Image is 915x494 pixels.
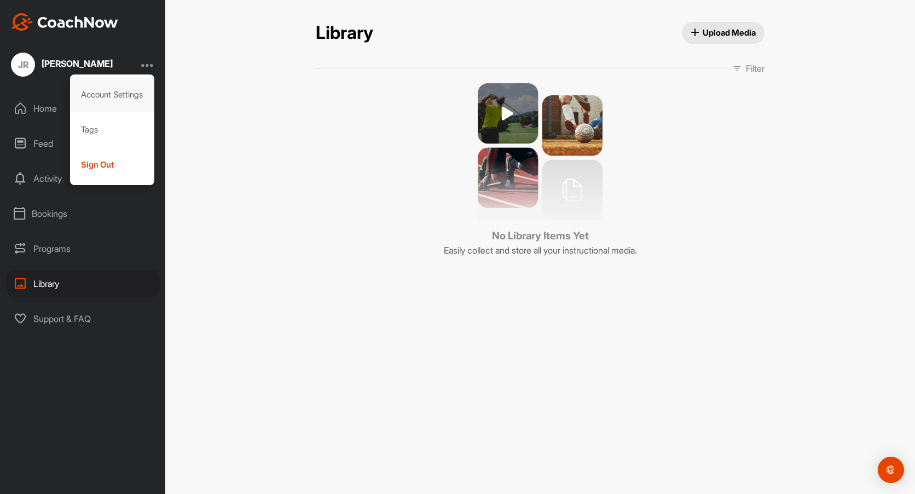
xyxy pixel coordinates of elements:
div: Activity [6,165,160,192]
div: Sign Out [70,147,155,182]
img: no media [478,83,603,220]
div: Bookings [6,200,160,227]
p: Filter [746,62,765,75]
div: JR [11,53,35,77]
h2: Library [316,22,373,44]
button: Upload Media [682,22,765,44]
div: Support & FAQ [6,305,160,332]
div: Library [6,270,160,297]
div: Home [6,95,160,122]
p: Easily collect and store all your instructional media. [444,244,637,257]
div: Open Intercom Messenger [878,457,904,483]
img: CoachNow [11,13,118,31]
div: [PERSON_NAME] [42,59,113,68]
div: Feed [6,130,160,157]
div: Account Settings [70,77,155,112]
div: Programs [6,235,160,262]
div: Tags [70,112,155,147]
h3: No Library Items Yet [444,228,637,244]
span: Upload Media [691,27,756,38]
